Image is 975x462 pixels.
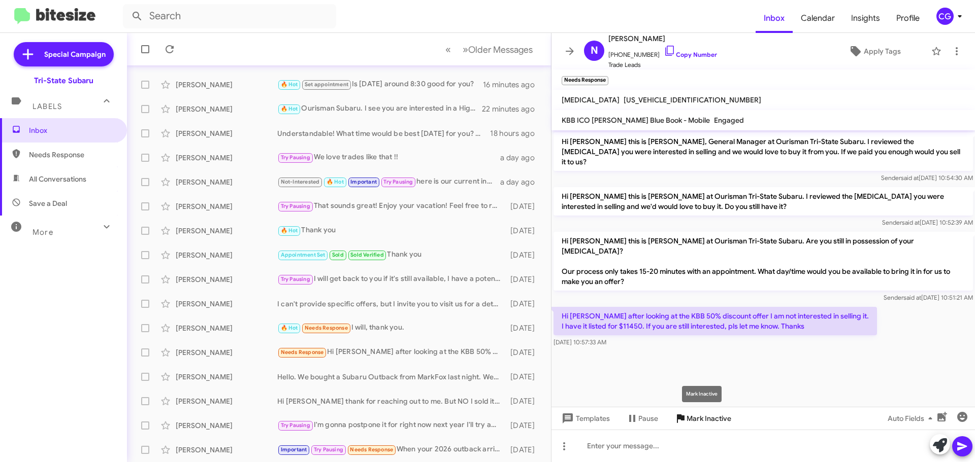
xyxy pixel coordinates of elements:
[793,4,843,33] a: Calendar
[281,276,310,282] span: Try Pausing
[281,446,307,453] span: Important
[305,325,348,331] span: Needs Response
[277,419,505,431] div: I'm gonna postpone it for right now next year I'll try again
[277,225,505,236] div: Thank you
[277,299,505,309] div: I can't provide specific offers, but I invite you to visit us for a detailed evaluation. When wou...
[277,176,500,188] div: here is our current inventory let us know if you see anything ?[URL][DOMAIN_NAME]
[608,45,717,60] span: [PHONE_NUMBER]
[463,43,468,56] span: »
[560,409,610,428] span: Templates
[277,79,483,90] div: Is [DATE] around 8:30 good for you?
[928,8,964,25] button: CG
[505,274,543,285] div: [DATE]
[624,95,761,104] span: [US_VEHICLE_IDENTIFICATION_NUMBER]
[277,200,505,212] div: That sounds great! Enjoy your vacation! Feel free to reach out when you're back, and we can set u...
[562,76,608,85] small: Needs Response
[505,396,543,406] div: [DATE]
[562,116,710,125] span: KBB ICO [PERSON_NAME] Blue Book - Mobile
[439,39,457,60] button: Previous
[332,252,344,258] span: Sold
[176,153,277,163] div: [PERSON_NAME]
[176,226,277,236] div: [PERSON_NAME]
[277,128,490,138] div: Understandable! What time would be best [DATE] for you? We are open from 9am to 5pm
[176,445,277,455] div: [PERSON_NAME]
[29,174,86,184] span: All Conversations
[505,347,543,358] div: [DATE]
[176,177,277,187] div: [PERSON_NAME]
[281,203,310,209] span: Try Pausing
[123,4,336,28] input: Search
[350,446,393,453] span: Needs Response
[843,4,888,33] a: Insights
[687,409,731,428] span: Mark Inactive
[281,81,298,88] span: 🔥 Hot
[608,60,717,70] span: Trade Leads
[864,42,901,60] span: Apply Tags
[902,219,920,226] span: said at
[281,252,326,258] span: Appointment Set
[756,4,793,33] a: Inbox
[505,201,543,211] div: [DATE]
[482,104,543,114] div: 22 minutes ago
[281,105,298,112] span: 🔥 Hot
[505,250,543,260] div: [DATE]
[822,42,926,60] button: Apply Tags
[903,294,921,301] span: said at
[277,396,505,406] div: Hi [PERSON_NAME] thank for reaching out to me. But NO I sold it to port
[314,446,343,453] span: Try Pausing
[277,103,482,115] div: Ourisman Subaru. I see you are interested in a Highlander and we do have a couple pre-owned ones ...
[505,226,543,236] div: [DATE]
[554,132,973,171] p: Hi [PERSON_NAME] this is [PERSON_NAME], General Manager at Ourisman Tri-State Subaru. I reviewed ...
[884,294,973,301] span: Sender [DATE] 10:51:21 AM
[281,154,310,161] span: Try Pausing
[176,323,277,333] div: [PERSON_NAME]
[14,42,114,66] a: Special Campaign
[551,409,618,428] button: Templates
[554,232,973,291] p: Hi [PERSON_NAME] this is [PERSON_NAME] at Ourisman Tri-State Subaru. Are you still in possession ...
[666,409,739,428] button: Mark Inactive
[350,179,377,185] span: Important
[500,177,543,187] div: a day ago
[888,409,936,428] span: Auto Fields
[29,150,115,160] span: Needs Response
[176,347,277,358] div: [PERSON_NAME]
[176,250,277,260] div: [PERSON_NAME]
[176,274,277,285] div: [PERSON_NAME]
[281,325,298,331] span: 🔥 Hot
[554,338,606,346] span: [DATE] 10:57:33 AM
[277,322,505,334] div: I will, thank you.
[176,420,277,431] div: [PERSON_NAME]
[277,249,505,261] div: Thank you
[176,201,277,211] div: [PERSON_NAME]
[305,81,348,88] span: Set appointment
[34,76,93,86] div: Tri-State Subaru
[682,386,722,402] div: Mark Inactive
[882,219,973,226] span: Sender [DATE] 10:52:39 AM
[281,422,310,429] span: Try Pausing
[901,174,919,182] span: said at
[44,49,106,59] span: Special Campaign
[29,198,67,208] span: Save a Deal
[327,179,344,185] span: 🔥 Hot
[664,51,717,58] a: Copy Number
[483,80,543,90] div: 16 minutes ago
[281,179,320,185] span: Not-Interested
[505,372,543,382] div: [DATE]
[176,80,277,90] div: [PERSON_NAME]
[383,179,413,185] span: Try Pausing
[277,372,505,382] div: Hello. We bought a Subaru Outback from MarkFox last night. We're picking it up [DATE]. I'd be del...
[281,349,324,356] span: Needs Response
[468,44,533,55] span: Older Messages
[32,102,62,111] span: Labels
[281,227,298,234] span: 🔥 Hot
[457,39,539,60] button: Next
[714,116,744,125] span: Engaged
[562,95,620,104] span: [MEDICAL_DATA]
[277,273,505,285] div: I will get back to you if it's still available, I have a potential buyer coming to look at it [DA...
[888,4,928,33] a: Profile
[500,153,543,163] div: a day ago
[277,444,505,455] div: When your 2026 outback arrives for me to test drive
[32,228,53,237] span: More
